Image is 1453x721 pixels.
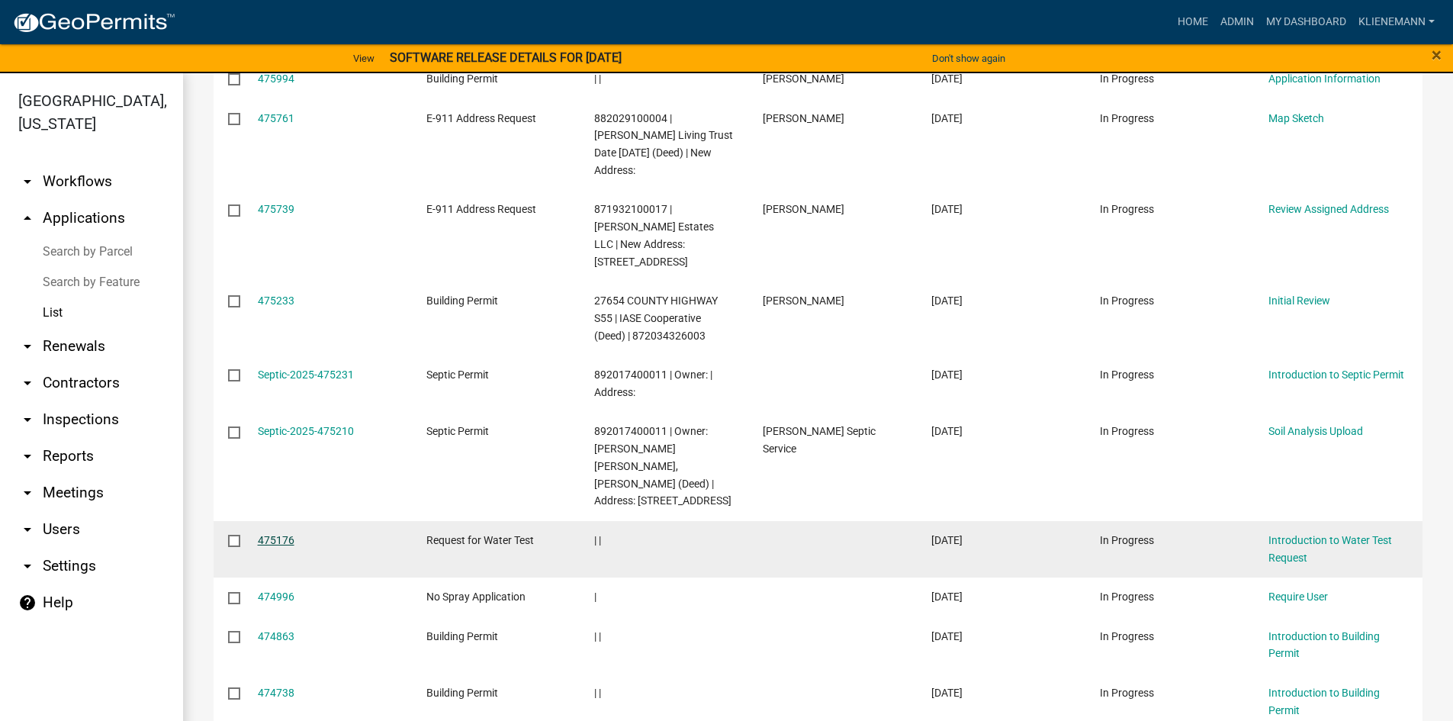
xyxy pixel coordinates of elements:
span: 09/07/2025 [931,630,963,642]
a: 475994 [258,72,294,85]
span: E-911 Address Request [426,203,536,215]
span: | | [594,687,601,699]
span: Winters Septic Service [763,425,876,455]
span: Building Permit [426,295,498,307]
span: × [1432,44,1442,66]
span: In Progress [1100,630,1154,642]
span: Building Permit [426,72,498,85]
span: | | [594,534,601,546]
a: Application Information [1268,72,1381,85]
span: 09/07/2025 [931,687,963,699]
span: Lori Kohart [763,203,844,215]
a: 474863 [258,630,294,642]
span: | | [594,72,601,85]
a: Introduction to Building Permit [1268,687,1380,716]
span: 892017400011 | Owner: Miller, Darwin Jay Miller, Debra Lee (Deed) | Address: 12695 MM AVE [594,425,731,507]
button: Close [1432,46,1442,64]
a: Introduction to Water Test Request [1268,534,1392,564]
a: Map Sketch [1268,112,1324,124]
span: | | [594,630,601,642]
span: Nathan Meyer [763,295,844,307]
span: 09/08/2025 [931,591,963,603]
a: 475233 [258,295,294,307]
span: In Progress [1100,112,1154,124]
span: 871932100017 | DeBuhr Estates LLC | New Address: 26989 Co Hwy S62 [594,203,714,267]
a: Septic-2025-475231 [258,369,354,381]
span: In Progress [1100,203,1154,215]
i: arrow_drop_down [18,484,37,502]
span: Kendall Lienemann [763,72,844,85]
span: 892017400011 | Owner: | Address: [594,369,712,398]
a: Review Assigned Address [1268,203,1389,215]
a: 475176 [258,534,294,546]
span: Building Permit [426,630,498,642]
span: In Progress [1100,591,1154,603]
span: 882029100004 | Chad J McDonald Living Trust Date October 21, 2024 (Deed) | New Address: [594,112,733,176]
a: Home [1172,8,1214,37]
span: | [594,591,596,603]
span: 27654 COUNTY HIGHWAY S55 | IASE Cooperative (Deed) | 872034326003 [594,295,718,342]
a: My Dashboard [1260,8,1352,37]
i: arrow_drop_down [18,337,37,356]
button: Don't show again [926,46,1011,71]
i: arrow_drop_up [18,209,37,227]
a: View [347,46,381,71]
i: help [18,594,37,612]
span: Request for Water Test [426,534,534,546]
span: 09/09/2025 [931,112,963,124]
span: 09/09/2025 [931,203,963,215]
a: 474738 [258,687,294,699]
a: Initial Review [1268,295,1330,307]
a: Introduction to Septic Permit [1268,369,1404,381]
span: No Spray Application [426,591,526,603]
a: Introduction to Building Permit [1268,630,1380,660]
span: Septic Permit [426,369,489,381]
span: 09/08/2025 [931,295,963,307]
strong: SOFTWARE RELEASE DETAILS FOR [DATE] [390,50,622,65]
a: Admin [1214,8,1260,37]
span: 09/08/2025 [931,534,963,546]
span: 09/08/2025 [931,425,963,437]
span: In Progress [1100,369,1154,381]
span: 09/09/2025 [931,72,963,85]
i: arrow_drop_down [18,374,37,392]
a: Soil Analysis Upload [1268,425,1363,437]
a: 474996 [258,591,294,603]
a: Septic-2025-475210 [258,425,354,437]
span: Kendall Lienemann [763,112,844,124]
span: In Progress [1100,72,1154,85]
a: 475761 [258,112,294,124]
i: arrow_drop_down [18,172,37,191]
i: arrow_drop_down [18,410,37,429]
span: In Progress [1100,295,1154,307]
i: arrow_drop_down [18,447,37,465]
span: In Progress [1100,687,1154,699]
i: arrow_drop_down [18,557,37,575]
a: Require User [1268,591,1328,603]
span: In Progress [1100,534,1154,546]
span: Septic Permit [426,425,489,437]
i: arrow_drop_down [18,520,37,539]
a: klienemann [1352,8,1441,37]
span: E-911 Address Request [426,112,536,124]
span: In Progress [1100,425,1154,437]
span: Building Permit [426,687,498,699]
span: 09/08/2025 [931,369,963,381]
a: 475739 [258,203,294,215]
